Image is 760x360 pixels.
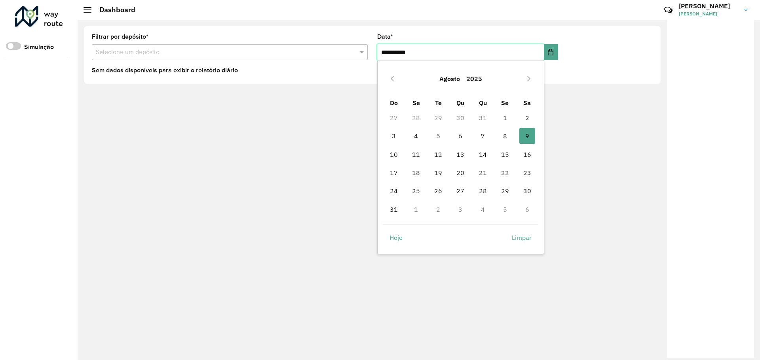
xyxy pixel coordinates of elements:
[452,165,468,181] span: 20
[377,32,393,41] label: Data
[383,145,405,164] td: 10
[91,6,135,14] h2: Dashboard
[405,109,427,127] td: 28
[497,183,513,199] span: 29
[472,109,494,127] td: 31
[519,110,535,126] span: 2
[456,99,464,107] span: Qu
[505,230,538,245] button: Limpar
[679,2,738,10] h3: [PERSON_NAME]
[436,69,463,88] button: Choose Month
[449,182,471,200] td: 27
[449,200,471,219] td: 3
[427,109,449,127] td: 29
[452,147,468,162] span: 13
[463,69,485,88] button: Choose Year
[430,165,446,181] span: 19
[519,147,535,162] span: 16
[479,99,487,107] span: Qu
[405,200,427,219] td: 1
[494,145,516,164] td: 15
[435,99,442,107] span: Te
[383,230,409,245] button: Hoje
[523,99,531,107] span: Sa
[570,2,652,24] div: Críticas? Dúvidas? Elogios? Sugestões? Entre em contato conosco!
[452,183,468,199] span: 27
[405,127,427,145] td: 4
[475,147,491,162] span: 14
[475,128,491,144] span: 7
[449,127,471,145] td: 6
[472,127,494,145] td: 7
[427,164,449,182] td: 19
[389,233,403,242] span: Hoje
[427,200,449,219] td: 2
[452,128,468,144] span: 6
[386,128,402,144] span: 3
[497,147,513,162] span: 15
[92,32,148,41] label: Filtrar por depósito
[386,165,402,181] span: 17
[494,109,516,127] td: 1
[449,109,471,127] td: 30
[386,72,399,85] button: Previous Month
[494,164,516,182] td: 22
[475,183,491,199] span: 28
[427,182,449,200] td: 26
[377,60,544,254] div: Choose Date
[519,183,535,199] span: 30
[472,182,494,200] td: 28
[405,145,427,164] td: 11
[475,165,491,181] span: 21
[427,145,449,164] td: 12
[408,165,424,181] span: 18
[519,128,535,144] span: 9
[472,164,494,182] td: 21
[494,182,516,200] td: 29
[660,2,677,19] a: Contato Rápido
[449,145,471,164] td: 13
[516,145,538,164] td: 16
[408,183,424,199] span: 25
[383,200,405,219] td: 31
[449,164,471,182] td: 20
[383,109,405,127] td: 27
[383,127,405,145] td: 3
[430,183,446,199] span: 26
[497,165,513,181] span: 22
[427,127,449,145] td: 5
[519,165,535,181] span: 23
[516,127,538,145] td: 9
[412,99,420,107] span: Se
[386,147,402,162] span: 10
[405,164,427,182] td: 18
[679,10,738,17] span: [PERSON_NAME]
[516,182,538,200] td: 30
[494,127,516,145] td: 8
[386,183,402,199] span: 24
[497,110,513,126] span: 1
[383,182,405,200] td: 24
[405,182,427,200] td: 25
[516,109,538,127] td: 2
[408,147,424,162] span: 11
[497,128,513,144] span: 8
[472,200,494,219] td: 4
[430,128,446,144] span: 5
[501,99,509,107] span: Se
[516,200,538,219] td: 6
[430,147,446,162] span: 12
[544,44,558,60] button: Choose Date
[408,128,424,144] span: 4
[522,72,535,85] button: Next Month
[383,164,405,182] td: 17
[386,202,402,217] span: 31
[390,99,398,107] span: Do
[512,233,532,242] span: Limpar
[92,66,238,75] label: Sem dados disponíveis para exibir o relatório diário
[472,145,494,164] td: 14
[494,200,516,219] td: 5
[24,42,54,52] label: Simulação
[516,164,538,182] td: 23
